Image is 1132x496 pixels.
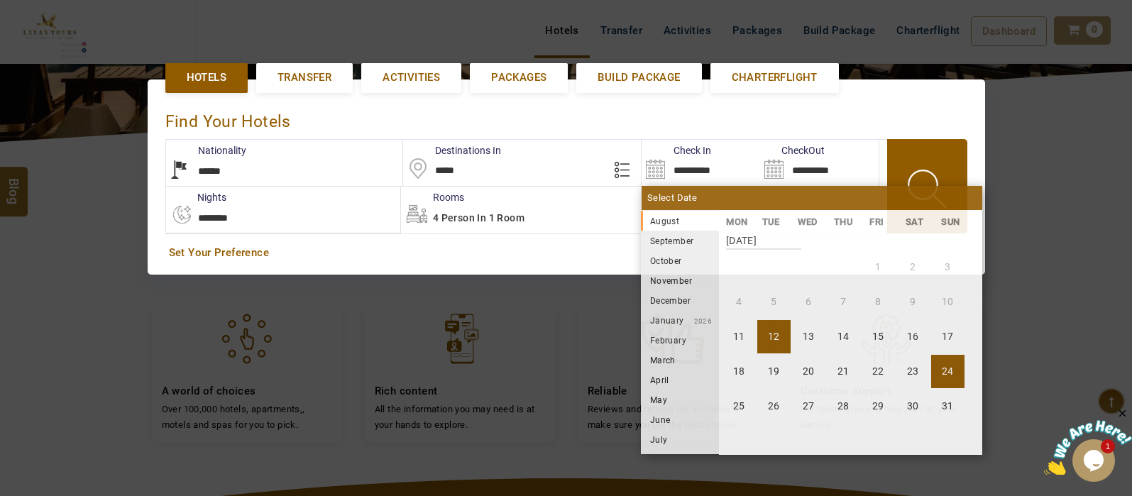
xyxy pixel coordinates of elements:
li: April [641,370,719,390]
li: Friday, 15 August 2025 [862,320,895,353]
li: Tuesday, 26 August 2025 [757,390,791,423]
label: Rooms [401,190,464,204]
span: 4 Person in 1 Room [433,212,524,224]
li: WED [791,214,827,229]
label: Nationality [166,143,246,158]
li: Friday, 22 August 2025 [862,355,895,388]
div: Select Date [642,186,982,210]
li: Wednesday, 20 August 2025 [792,355,825,388]
div: Find Your Hotels [165,97,967,139]
span: Build Package [598,70,680,85]
li: October [641,250,719,270]
li: Monday, 11 August 2025 [722,320,756,353]
li: Wednesday, 13 August 2025 [792,320,825,353]
li: Thursday, 21 August 2025 [827,355,860,388]
li: Saturday, 30 August 2025 [896,390,930,423]
span: Transfer [277,70,331,85]
li: SAT [898,214,934,229]
li: February [641,330,719,350]
li: FRI [862,214,899,229]
li: June [641,409,719,429]
li: November [641,270,719,290]
a: Transfer [256,63,353,92]
li: THU [826,214,862,229]
input: Search [642,140,760,186]
span: Charterflight [732,70,818,85]
small: 2026 [684,317,713,325]
li: TUE [754,214,791,229]
li: Thursday, 28 August 2025 [827,390,860,423]
a: Set Your Preference [169,246,964,260]
li: May [641,390,719,409]
span: Packages [491,70,546,85]
iframe: chat widget [1044,407,1132,475]
a: Packages [470,63,568,92]
li: August [641,211,719,231]
li: Thursday, 14 August 2025 [827,320,860,353]
li: September [641,231,719,250]
small: 2025 [679,218,779,226]
a: Build Package [576,63,701,92]
a: Activities [361,63,461,92]
li: MON [719,214,755,229]
li: Friday, 29 August 2025 [862,390,895,423]
label: Destinations In [403,143,501,158]
li: Tuesday, 12 August 2025 [757,320,791,353]
label: nights [165,190,226,204]
a: Hotels [165,63,248,92]
label: Check In [642,143,711,158]
li: July [641,429,719,449]
li: Sunday, 31 August 2025 [931,390,965,423]
li: December [641,290,719,310]
strong: [DATE] [726,224,801,250]
span: Hotels [187,70,226,85]
a: Charterflight [710,63,839,92]
li: Saturday, 23 August 2025 [896,355,930,388]
li: Tuesday, 19 August 2025 [757,355,791,388]
li: Monday, 18 August 2025 [722,355,756,388]
li: Sunday, 24 August 2025 [931,355,965,388]
li: Wednesday, 27 August 2025 [792,390,825,423]
li: Saturday, 16 August 2025 [896,320,930,353]
li: January [641,310,719,330]
span: Activities [383,70,440,85]
li: Monday, 25 August 2025 [722,390,756,423]
li: March [641,350,719,370]
label: CheckOut [760,143,825,158]
li: Sunday, 17 August 2025 [931,320,965,353]
input: Search [760,140,879,186]
li: SUN [934,214,970,229]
